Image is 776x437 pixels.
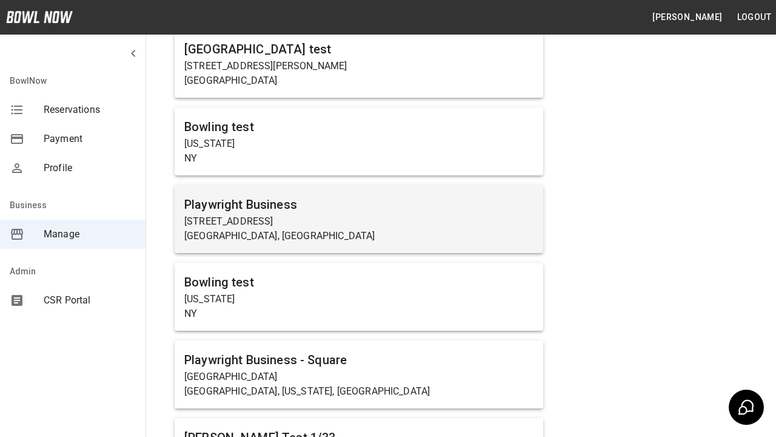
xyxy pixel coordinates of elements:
h6: [GEOGRAPHIC_DATA] test [184,39,533,59]
span: Profile [44,161,136,175]
h6: Playwright Business - Square [184,350,533,370]
h6: Playwright Business [184,195,533,214]
span: Manage [44,227,136,242]
img: logo [6,11,73,23]
p: [GEOGRAPHIC_DATA] [184,370,533,384]
h6: Bowling test [184,273,533,292]
p: [GEOGRAPHIC_DATA], [GEOGRAPHIC_DATA] [184,229,533,243]
button: [PERSON_NAME] [647,6,727,29]
button: Logout [732,6,776,29]
span: Reservations [44,103,136,117]
h6: Bowling test [184,117,533,137]
p: [GEOGRAPHIC_DATA] [184,73,533,88]
p: NY [184,307,533,321]
p: [US_STATE] [184,292,533,307]
p: [US_STATE] [184,137,533,151]
p: [GEOGRAPHIC_DATA], [US_STATE], [GEOGRAPHIC_DATA] [184,384,533,399]
p: NY [184,151,533,166]
span: CSR Portal [44,293,136,308]
p: [STREET_ADDRESS][PERSON_NAME] [184,59,533,73]
span: Payment [44,132,136,146]
p: [STREET_ADDRESS] [184,214,533,229]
